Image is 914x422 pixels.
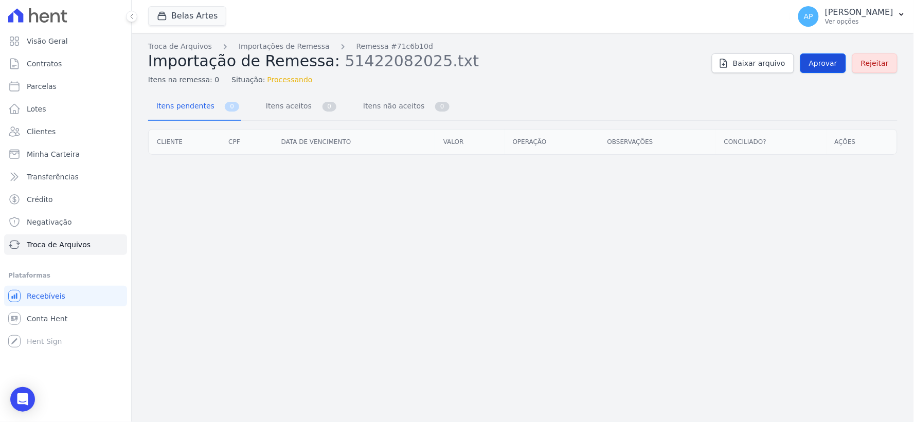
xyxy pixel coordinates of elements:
[27,126,56,137] span: Clientes
[148,94,241,121] a: Itens pendentes 0
[148,75,219,85] span: Itens na remessa: 0
[4,76,127,97] a: Parcelas
[4,99,127,119] a: Lotes
[809,58,837,68] span: Aprovar
[356,41,433,52] a: Remessa #71c6b10d
[4,144,127,164] a: Minha Carteira
[267,75,313,85] span: Processando
[27,59,62,69] span: Contratos
[4,189,127,210] a: Crédito
[599,130,716,154] th: Observações
[712,53,794,73] a: Baixar arquivo
[27,194,53,205] span: Crédito
[357,96,426,116] span: Itens não aceitos
[4,234,127,255] a: Troca de Arquivos
[4,53,127,74] a: Contratos
[4,167,127,187] a: Transferências
[355,94,452,121] a: Itens não aceitos 0
[800,53,846,73] a: Aprovar
[435,102,450,112] span: 0
[225,102,239,112] span: 0
[260,96,314,116] span: Itens aceitos
[345,51,479,70] span: 51422082025.txt
[8,269,123,282] div: Plataformas
[27,172,79,182] span: Transferências
[4,121,127,142] a: Clientes
[220,130,273,154] th: CPF
[273,130,435,154] th: Data de vencimento
[27,149,80,159] span: Minha Carteira
[150,96,217,116] span: Itens pendentes
[27,291,65,301] span: Recebíveis
[852,53,898,73] a: Rejeitar
[148,52,340,70] span: Importação de Remessa:
[258,94,338,121] a: Itens aceitos 0
[27,240,91,250] span: Troca de Arquivos
[790,2,914,31] button: AP [PERSON_NAME] Ver opções
[861,58,889,68] span: Rejeitar
[827,130,897,154] th: Ações
[804,13,813,20] span: AP
[322,102,337,112] span: 0
[4,31,127,51] a: Visão Geral
[27,36,68,46] span: Visão Geral
[231,75,265,85] span: Situação:
[148,41,704,52] nav: Breadcrumb
[733,58,785,68] span: Baixar arquivo
[505,130,599,154] th: Operação
[4,212,127,232] a: Negativação
[27,217,72,227] span: Negativação
[148,41,212,52] a: Troca de Arquivos
[149,130,220,154] th: Cliente
[148,6,226,26] button: Belas Artes
[27,81,57,91] span: Parcelas
[716,130,827,154] th: Conciliado?
[27,104,46,114] span: Lotes
[4,308,127,329] a: Conta Hent
[435,130,505,154] th: Valor
[239,41,330,52] a: Importações de Remessa
[825,17,893,26] p: Ver opções
[10,387,35,412] div: Open Intercom Messenger
[825,7,893,17] p: [PERSON_NAME]
[27,314,67,324] span: Conta Hent
[4,286,127,306] a: Recebíveis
